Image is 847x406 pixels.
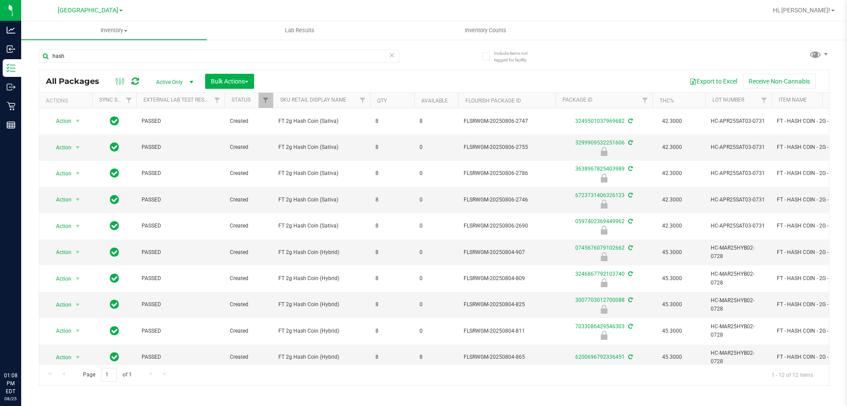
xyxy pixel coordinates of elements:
[278,248,365,257] span: FT 2g Hash Coin (Hybrid)
[142,300,219,309] span: PASSED
[465,98,521,104] a: Flourish Package ID
[389,49,395,61] span: Clear
[773,7,830,14] span: Hi, [PERSON_NAME]!
[375,274,409,283] span: 8
[712,97,744,103] a: Lot Number
[110,194,119,206] span: In Sync
[627,218,633,224] span: Sync from Compliance System
[627,192,633,198] span: Sync from Compliance System
[777,169,843,178] span: FT - HASH COIN - 2G - SAT
[658,325,686,338] span: 45.3000
[110,272,119,285] span: In Sync
[554,174,654,182] div: Newly Received
[777,327,843,335] span: FT - HASH COIN - 2G - HYB
[48,351,72,364] span: Action
[711,117,766,125] span: HC-APR25SAT03-0731
[562,97,592,103] a: Package ID
[110,246,119,258] span: In Sync
[72,115,83,127] span: select
[142,327,219,335] span: PASSED
[46,98,89,104] div: Actions
[420,117,453,125] span: 8
[72,325,83,337] span: select
[375,327,409,335] span: 8
[278,327,365,335] span: FT 2g Hash Coin (Hybrid)
[278,300,365,309] span: FT 2g Hash Coin (Hybrid)
[273,27,326,34] span: Lab Results
[464,196,550,204] span: FLSRWGM-20250806-2746
[21,21,207,40] a: Inventory
[280,97,346,103] a: Sku Retail Display Name
[110,141,119,153] span: In Sync
[711,222,766,230] span: HC-APR25SAT03-0731
[48,167,72,180] span: Action
[7,64,15,72] inline-svg: Inventory
[48,325,72,337] span: Action
[377,98,387,104] a: Qty
[110,115,119,127] span: In Sync
[658,298,686,311] span: 45.3000
[658,246,686,259] span: 45.3000
[464,327,550,335] span: FLSRWGM-20250804-811
[575,118,625,124] a: 3249501037969682
[142,117,219,125] span: PASSED
[142,196,219,204] span: PASSED
[207,21,393,40] a: Lab Results
[765,368,820,381] span: 1 - 12 of 12 items
[230,274,268,283] span: Created
[393,21,578,40] a: Inventory Counts
[658,167,686,180] span: 42.3000
[575,297,625,303] a: 3007703012700088
[48,194,72,206] span: Action
[110,325,119,337] span: In Sync
[464,169,550,178] span: FLSRWGM-20250806-2786
[72,194,83,206] span: select
[72,220,83,232] span: select
[230,327,268,335] span: Created
[575,192,625,198] a: 6723731406326123
[711,143,766,152] span: HC-APR25SAT03-0731
[4,395,17,402] p: 08/25
[142,169,219,178] span: PASSED
[554,305,654,314] div: Newly Received
[464,274,550,283] span: FLSRWGM-20250804-809
[259,93,273,108] a: Filter
[72,351,83,364] span: select
[230,248,268,257] span: Created
[658,194,686,206] span: 42.3000
[230,169,268,178] span: Created
[658,141,686,154] span: 42.3000
[72,273,83,285] span: select
[554,278,654,287] div: Newly Received
[658,115,686,128] span: 42.3000
[420,300,453,309] span: 0
[711,349,766,366] span: HC-MAR25HYB02-0728
[230,353,268,361] span: Created
[777,196,843,204] span: FT - HASH COIN - 2G - SAT
[777,300,843,309] span: FT - HASH COIN - 2G - HYB
[420,196,453,204] span: 0
[46,76,108,86] span: All Packages
[420,248,453,257] span: 0
[99,97,133,103] a: Sync Status
[110,167,119,179] span: In Sync
[75,368,139,382] span: Page of 1
[278,353,365,361] span: FT 2g Hash Coin (Hybrid)
[72,141,83,154] span: select
[711,296,766,313] span: HC-MAR25HYB02-0728
[464,353,550,361] span: FLSRWGM-20250804-865
[554,226,654,235] div: Newly Received
[627,323,633,330] span: Sync from Compliance System
[627,354,633,360] span: Sync from Compliance System
[777,274,843,283] span: FT - HASH COIN - 2G - HYB
[711,323,766,339] span: HC-MAR25HYB02-0728
[122,93,136,108] a: Filter
[638,93,652,108] a: Filter
[72,299,83,311] span: select
[7,121,15,129] inline-svg: Reports
[110,351,119,363] span: In Sync
[230,143,268,152] span: Created
[21,27,207,34] span: Inventory
[777,117,843,125] span: FT - HASH COIN - 2G - SAT
[420,169,453,178] span: 0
